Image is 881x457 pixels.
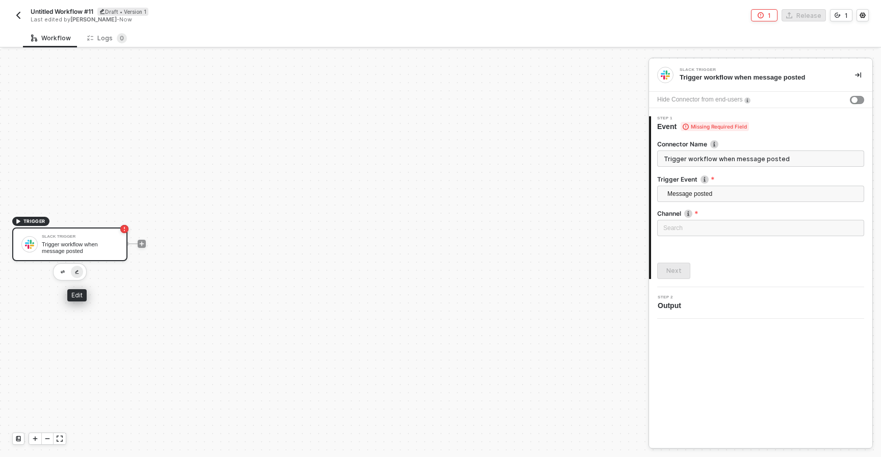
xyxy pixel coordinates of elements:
[44,436,50,442] span: icon-minus
[67,289,87,301] div: Edit
[75,270,79,274] img: edit-cred
[657,150,864,167] input: Enter description
[680,68,833,72] div: Slack Trigger
[768,11,771,20] div: 1
[744,97,750,104] img: icon-info
[710,140,718,148] img: icon-info
[12,9,24,21] button: back
[782,9,826,21] button: Release
[139,241,145,247] span: icon-play
[657,209,864,218] label: Channel
[860,12,866,18] span: icon-settings
[751,9,778,21] button: 1
[657,121,749,132] span: Event
[658,300,685,311] span: Output
[657,263,690,279] button: Next
[14,11,22,19] img: back
[830,9,852,21] button: 1
[42,241,118,254] div: Trigger workflow when message posted
[31,16,417,23] div: Last edited by - Now
[25,240,34,249] img: icon
[658,295,685,299] span: Step 2
[57,436,63,442] span: icon-expand
[31,7,93,16] span: Untitled Workflow #11
[87,33,127,43] div: Logs
[657,140,864,148] label: Connector Name
[99,9,105,14] span: icon-edit
[657,95,742,105] div: Hide Connector from end-users
[684,210,692,218] img: icon-info
[71,266,83,278] button: edit-cred
[31,34,71,42] div: Workflow
[657,116,749,120] span: Step 1
[835,12,841,18] span: icon-versioning
[97,8,148,16] div: Draft • Version 1
[681,122,749,131] span: Missing Required Field
[845,11,848,20] div: 1
[758,12,764,18] span: icon-error-page
[15,218,21,224] span: icon-play
[23,217,45,225] span: TRIGGER
[661,70,670,80] img: integration-icon
[117,33,127,43] sup: 0
[667,186,858,201] span: Message posted
[855,72,861,78] span: icon-collapse-right
[70,16,117,23] span: [PERSON_NAME]
[649,116,872,279] div: Step 1Event Missing Required FieldConnector Nameicon-infoTrigger Eventicon-infoMessage postedChan...
[701,175,709,184] img: icon-info
[61,270,65,274] img: edit-cred
[680,73,839,82] div: Trigger workflow when message posted
[120,225,128,233] span: icon-error-page
[57,266,69,278] button: edit-cred
[657,175,864,184] label: Trigger Event
[42,235,118,239] div: Slack Trigger
[32,436,38,442] span: icon-play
